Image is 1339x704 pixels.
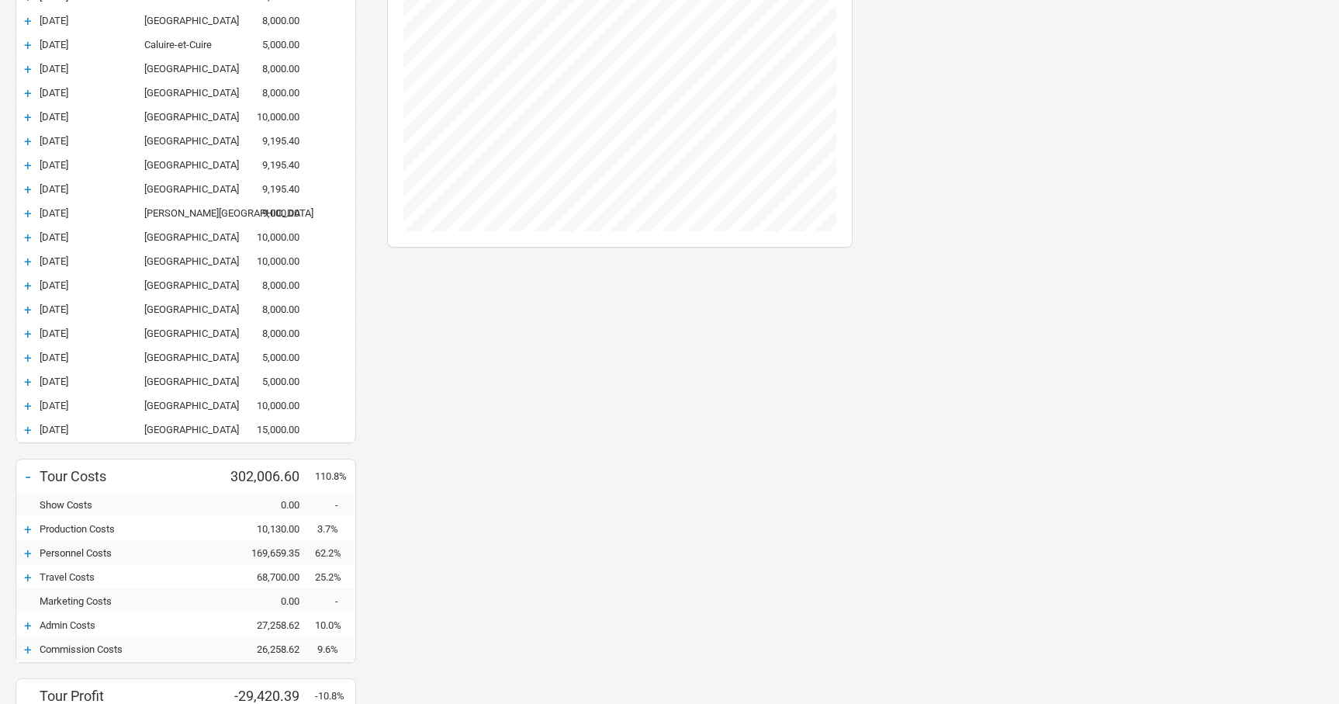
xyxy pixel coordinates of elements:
div: 27-Oct-25 [40,87,144,99]
div: -10.8% [315,690,354,702]
div: 08-Nov-25 [40,303,144,315]
div: 12-Nov-25 [40,352,144,363]
div: 05-Nov-25 [40,255,144,267]
div: Manchester [144,159,222,171]
div: Paris [144,87,222,99]
div: 5,000.00 [222,376,315,387]
div: 10,000.00 [222,255,315,267]
div: 25-Oct-25 [40,63,144,75]
div: 9,000.00 [222,207,315,219]
div: 8,000.00 [222,328,315,339]
div: 9,195.40 [222,183,315,195]
div: 302,006.60 [222,468,315,484]
div: 8,000.00 [222,303,315,315]
div: Esch-sur-Alzette [144,207,222,219]
div: 10.0% [315,619,354,631]
div: 62.2% [315,547,354,559]
div: 0.00 [222,595,315,607]
div: 9,195.40 [222,135,315,147]
div: London [144,183,222,195]
div: 15,000.00 [222,424,315,435]
div: 8,000.00 [222,15,315,26]
div: 169,659.35 [222,547,315,559]
div: Marketing Costs [40,595,222,607]
div: Wolverhampton [144,135,222,147]
div: + [16,522,40,537]
div: Bruxelles [144,231,222,243]
div: Commission Costs [40,643,222,655]
div: Admin Costs [40,619,222,631]
div: + [16,230,40,245]
div: 9.6% [315,643,354,655]
div: 14-Nov-25 [40,400,144,411]
div: 8,000.00 [222,63,315,75]
div: + [16,13,40,29]
div: Tour Profit [40,688,222,704]
div: + [16,61,40,77]
div: Amsterdam [144,111,222,123]
div: + [16,109,40,125]
div: + [16,546,40,561]
div: 10,000.00 [222,231,315,243]
div: + [16,85,40,101]
div: 110.8% [315,470,354,482]
div: + [16,278,40,293]
div: 0.00 [222,499,315,511]
div: Madrid [144,63,222,75]
div: 07-Nov-25 [40,279,144,291]
div: 8,000.00 [222,279,315,291]
div: 68,700.00 [222,571,315,583]
div: + [16,182,40,197]
div: 8,000.00 [222,87,315,99]
div: 13-Nov-25 [40,376,144,387]
div: 27,258.62 [222,619,315,631]
div: Production Costs [40,523,222,535]
div: Show Costs [40,499,222,511]
div: + [16,374,40,390]
div: 9,195.40 [222,159,315,171]
div: 28-Oct-25 [40,111,144,123]
div: + [16,326,40,342]
div: 5,000.00 [222,352,315,363]
div: 01-Nov-25 [40,183,144,195]
div: 10,000.00 [222,400,315,411]
div: + [16,618,40,633]
div: Caluire-et-Cuire [144,39,222,50]
div: 25.2% [315,571,354,583]
div: 5,000.00 [222,39,315,50]
div: + [16,398,40,414]
div: Hanover [144,400,222,411]
div: - [315,499,354,511]
div: -29,420.39 [222,688,315,704]
div: + [16,254,40,269]
div: Leipzig [144,255,222,267]
div: Copenhagen [144,376,222,387]
div: Travel Costs [40,571,222,583]
div: + [16,422,40,438]
div: + [16,350,40,366]
div: Stockholm [144,303,222,315]
div: Gothenburg [144,279,222,291]
div: + [16,570,40,585]
div: + [16,206,40,221]
div: + [16,158,40,173]
div: 10,000.00 [222,111,315,123]
div: - [16,466,40,487]
div: + [16,302,40,317]
div: 31-Oct-25 [40,159,144,171]
div: Milan [144,15,222,26]
div: Helsinki [144,328,222,339]
div: Tour Costs [40,468,222,484]
div: 10,130.00 [222,523,315,535]
div: + [16,642,40,657]
div: 23-Oct-25 [40,39,144,50]
div: 10-Nov-25 [40,328,144,339]
div: 3.7% [315,523,354,535]
div: 15-Nov-25 [40,424,144,435]
div: 26,258.62 [222,643,315,655]
div: + [16,37,40,53]
div: Oslo [144,352,222,363]
div: Düsseldorf [144,424,222,435]
div: 03-Nov-25 [40,207,144,219]
div: 30-Oct-25 [40,135,144,147]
